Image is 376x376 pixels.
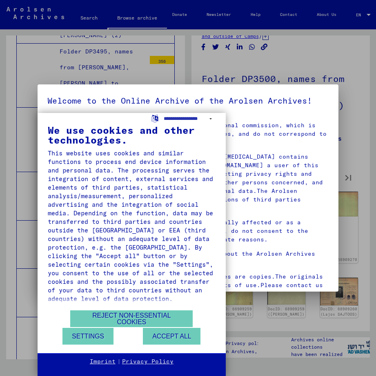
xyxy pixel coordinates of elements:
button: Settings [62,328,113,345]
button: Accept all [143,328,200,345]
a: Imprint [90,358,116,366]
button: Reject non-essential cookies [70,310,193,327]
a: Privacy Policy [122,358,174,366]
div: This website uses cookies and similar functions to process end device information and personal da... [48,149,216,303]
div: We use cookies and other technologies. [48,125,216,145]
